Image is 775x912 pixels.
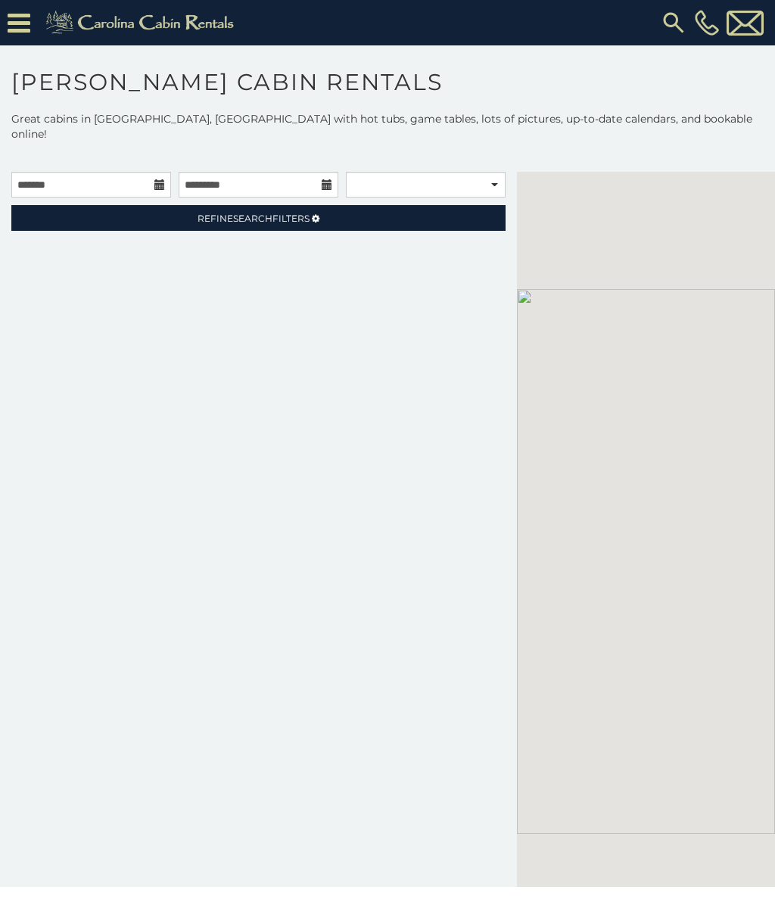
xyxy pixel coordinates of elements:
[691,10,723,36] a: [PHONE_NUMBER]
[660,9,687,36] img: search-regular.svg
[11,205,506,231] a: RefineSearchFilters
[233,213,272,224] span: Search
[38,8,247,38] img: Khaki-logo.png
[198,213,310,224] span: Refine Filters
